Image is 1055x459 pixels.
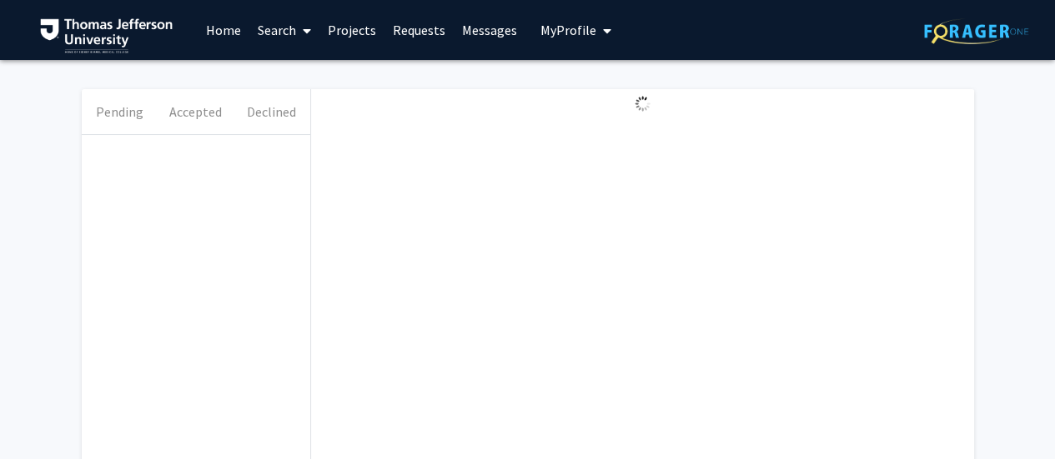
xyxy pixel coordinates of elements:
img: ForagerOne Logo [924,18,1028,44]
img: Thomas Jefferson University Logo [40,18,173,53]
a: Home [198,1,249,59]
a: Messages [454,1,525,59]
button: Accepted [158,89,234,134]
button: Pending [82,89,158,134]
button: Declined [234,89,309,134]
a: Search [249,1,319,59]
span: My Profile [540,22,596,38]
a: Requests [384,1,454,59]
img: Loading [628,89,657,118]
iframe: Chat [984,384,1042,447]
a: Projects [319,1,384,59]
